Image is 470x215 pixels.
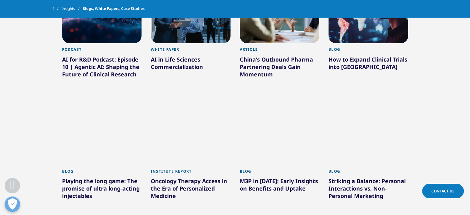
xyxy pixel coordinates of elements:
a: Contact Us [422,184,464,198]
div: Podcast [62,47,142,55]
div: How to Expand Clinical Trials into [GEOGRAPHIC_DATA] [328,56,408,73]
div: Blog [328,169,408,177]
div: Striking a Balance: Personal Interactions vs. Non-Personal Marketing [328,177,408,202]
div: AI in Life Sciences Commercialization [151,56,231,73]
div: Blog [62,169,142,177]
a: Insights [61,3,83,14]
div: Blog [240,169,320,177]
span: Blogs, White Papers, Case Studies [83,3,145,14]
a: Podcast AI for R&D Podcast: Episode 10 | Agentic AI: Shaping the Future of Clinical Research [62,43,142,94]
div: Institute Report [151,169,231,177]
a: Blog M3P in [DATE]: Early Insights on Benefits and Uptake [240,165,320,208]
button: Open Preferences [5,196,20,212]
span: Contact Us [431,188,455,194]
div: Playing the long game: The promise of ultra long-acting injectables [62,177,142,202]
div: AI for R&D Podcast: Episode 10 | Agentic AI: Shaping the Future of Clinical Research [62,56,142,80]
div: China's Outbound Pharma Partnering Deals Gain Momentum [240,56,320,80]
div: Article [240,47,320,55]
a: Blog How to Expand Clinical Trials into [GEOGRAPHIC_DATA] [328,43,408,86]
div: Blog [328,47,408,55]
a: White Paper AI in Life Sciences Commercialization [151,43,231,86]
a: Article China's Outbound Pharma Partnering Deals Gain Momentum [240,43,320,94]
div: White Paper [151,47,231,55]
div: M3P in [DATE]: Early Insights on Benefits and Uptake [240,177,320,195]
div: Oncology Therapy Access in the Era of Personalized Medicine [151,177,231,202]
